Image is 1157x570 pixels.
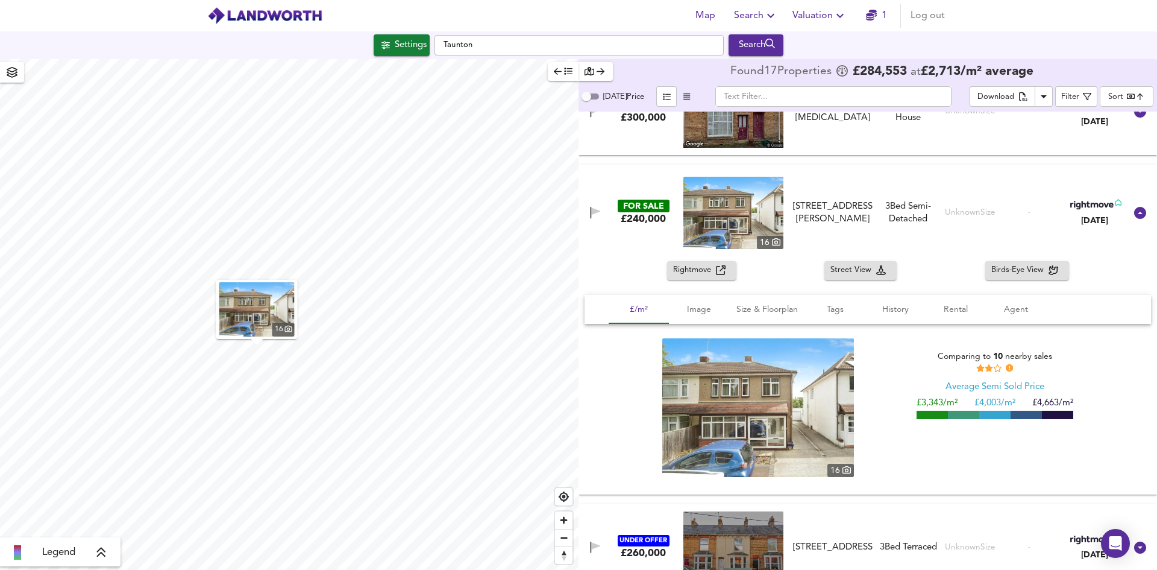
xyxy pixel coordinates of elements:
[1035,86,1053,107] button: Download Results
[555,547,572,564] span: Reset bearing to north
[1032,398,1073,407] span: £4,663/m²
[991,264,1049,277] span: Birds-Eye View
[827,464,854,477] div: 16
[578,165,1157,261] div: FOR SALE£240,000 property thumbnail 16 [STREET_ADDRESS][PERSON_NAME]3Bed Semi-DetachedUnknownSize...
[734,7,778,24] span: Search
[788,541,877,554] div: Cleveland Street, Taunton, Somerset, TA1 1XB
[911,7,945,24] span: Log out
[873,302,918,317] span: History
[683,75,783,148] img: streetview
[691,7,720,24] span: Map
[374,34,430,56] button: Settings
[1100,86,1153,107] div: Sort
[1133,104,1147,119] svg: Show Details
[1133,206,1147,220] svg: Show Details
[219,282,295,337] a: property thumbnail 16
[1061,90,1079,104] div: Filter
[662,338,854,477] a: property thumbnail 16
[877,200,939,226] div: 3 Bed Semi-Detached
[824,261,897,280] button: Street View
[621,212,666,226] div: £240,000
[1108,91,1123,103] div: Sort
[1071,116,1118,128] div: [DATE]
[578,68,1157,155] div: £300,000 [STREET_ADDRESS][MEDICAL_DATA]4Bed Terraced HouseUnknownSize-Land Registry[DATE]
[207,7,322,25] img: logo
[616,302,662,317] span: £/m²
[857,4,895,28] button: 1
[555,546,572,564] button: Reset bearing to north
[683,177,783,249] a: property thumbnail 16
[917,398,958,407] span: £3,343/m²
[434,35,724,55] input: Enter a location...
[683,177,783,249] img: property thumbnail
[1028,107,1030,116] span: -
[1101,529,1130,558] div: Open Intercom Messenger
[985,261,1069,280] button: Birds-Eye View
[1068,215,1121,227] div: [DATE]
[667,261,736,280] button: Rightmove
[853,66,907,78] span: £ 284,553
[618,200,669,212] div: FOR SALE
[877,99,939,125] div: 4 Bed Terraced House
[374,34,430,56] div: Click to configure Search Settings
[788,4,852,28] button: Valuation
[555,488,572,505] button: Find my location
[792,7,847,24] span: Valuation
[945,106,996,117] div: Unknown Size
[216,280,298,339] button: property thumbnail 16
[921,65,1033,78] span: £ 2,713 / m² average
[911,66,921,78] span: at
[993,302,1039,317] span: Agent
[793,99,873,125] div: [STREET_ADDRESS][MEDICAL_DATA]
[866,7,887,24] a: 1
[945,381,1044,393] div: Average Semi Sold Price
[993,352,1003,361] span: 10
[42,545,75,560] span: Legend
[933,302,979,317] span: Rental
[970,86,1035,107] button: Download
[676,302,722,317] span: Image
[1055,86,1097,107] button: Filter
[1068,549,1121,561] div: [DATE]
[729,34,783,56] button: Search
[729,4,783,28] button: Search
[788,99,877,125] div: The Squint, 2 Portland Street, TA1 1UY
[945,542,996,553] div: Unknown Size
[730,66,835,78] div: Found 17 Propert ies
[219,282,295,337] img: property thumbnail
[686,4,724,28] button: Map
[1028,208,1030,217] span: -
[621,111,666,124] div: £300,000
[757,236,783,249] div: 16
[736,302,798,317] span: Size & Floorplan
[578,261,1157,495] div: FOR SALE£240,000 property thumbnail 16 [STREET_ADDRESS][PERSON_NAME]3Bed Semi-DetachedUnknownSize...
[793,200,873,226] div: [STREET_ADDRESS][PERSON_NAME]
[555,511,572,529] button: Zoom in
[974,398,1015,407] span: £ 4,003/m²
[1028,543,1030,552] span: -
[621,546,666,560] div: £260,000
[395,37,427,53] div: Settings
[1133,540,1147,555] svg: Show Details
[618,535,669,546] div: UNDER OFFER
[673,264,716,277] span: Rightmove
[880,541,937,554] div: 3 Bed Terraced
[906,4,950,28] button: Log out
[970,86,1053,107] div: split button
[662,338,854,477] img: property thumbnail
[272,323,295,337] div: 16
[812,302,858,317] span: Tags
[945,207,996,218] div: Unknown Size
[917,350,1073,373] div: Comparing to nearby sales
[555,529,572,546] button: Zoom out
[603,93,644,101] span: [DATE] Price
[732,37,780,53] div: Search
[830,264,876,277] span: Street View
[977,90,1014,104] div: Download
[715,86,952,107] input: Text Filter...
[729,34,783,56] div: Run Your Search
[793,541,873,554] div: [STREET_ADDRESS]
